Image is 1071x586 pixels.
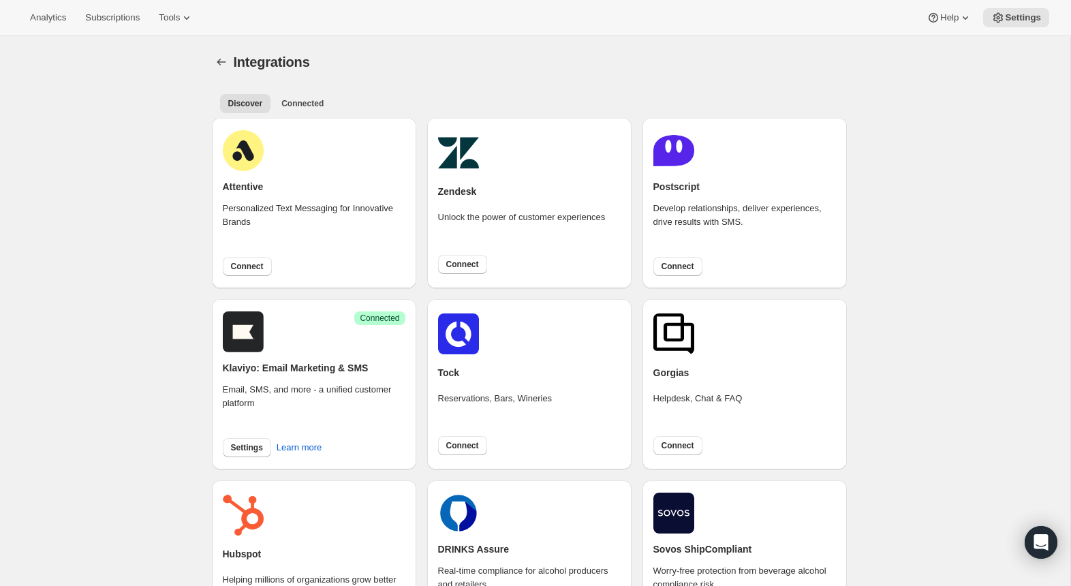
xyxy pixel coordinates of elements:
span: Integrations [234,55,310,70]
h2: DRINKS Assure [438,542,510,556]
button: Connect [438,255,487,274]
div: Reservations, Bars, Wineries [438,392,553,425]
div: Develop relationships, deliver experiences, drive results with SMS. [653,202,836,248]
span: Connected [281,98,324,109]
img: postscript.png [653,130,694,171]
div: Email, SMS, and more - a unified customer platform [223,383,405,429]
h2: Attentive [223,180,264,194]
button: Settings [212,52,231,72]
h2: Tock [438,366,460,380]
span: Settings [1005,12,1041,23]
div: Open Intercom Messenger [1025,526,1057,559]
div: Unlock the power of customer experiences [438,211,606,243]
button: Settings [983,8,1049,27]
span: Discover [228,98,263,109]
span: Help [940,12,959,23]
h2: Postscript [653,180,700,194]
span: Connect [662,440,694,451]
img: drinks.png [438,493,479,534]
h2: Klaviyo: Email Marketing & SMS [223,361,369,375]
img: shipcompliant.png [653,493,694,534]
button: Help [918,8,980,27]
button: Connect [223,257,272,276]
button: Settings [223,438,271,457]
span: Connect [231,261,264,272]
h2: Hubspot [223,547,262,561]
span: Connect [662,261,694,272]
button: Analytics [22,8,74,27]
button: Connect [438,436,487,455]
button: Connect [653,257,702,276]
button: Connect [653,436,702,455]
span: Tools [159,12,180,23]
button: All customers [220,94,271,113]
span: Settings [231,442,263,453]
span: Analytics [30,12,66,23]
button: Learn more [268,437,330,459]
h2: Gorgias [653,366,689,380]
span: Connected [360,313,399,324]
span: Connect [446,440,479,451]
h2: Zendesk [438,185,477,198]
img: zendesk.png [438,132,479,173]
img: hubspot.png [223,495,264,536]
img: tockicon.png [438,313,479,354]
div: Personalized Text Messaging for Innovative Brands [223,202,405,248]
img: attentive.png [223,130,264,171]
span: Learn more [277,441,322,454]
h2: Sovos ShipCompliant [653,542,752,556]
span: Subscriptions [85,12,140,23]
img: gorgias.png [653,313,694,354]
button: Tools [151,8,202,27]
span: Connect [446,259,479,270]
button: Subscriptions [77,8,148,27]
div: Helpdesk, Chat & FAQ [653,392,743,425]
